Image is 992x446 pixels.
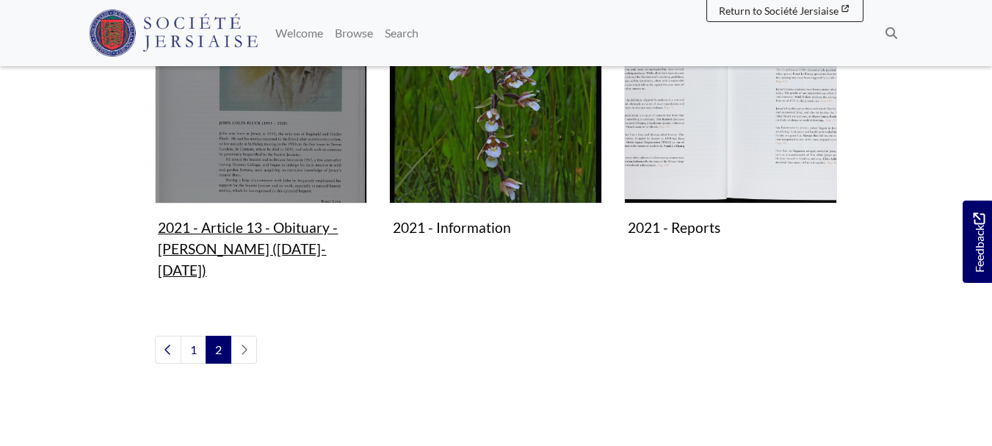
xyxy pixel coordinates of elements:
nav: pagination [155,336,838,364]
a: Browse [329,18,379,48]
a: Société Jersiaise logo [89,6,258,60]
a: Welcome [269,18,329,48]
a: Search [379,18,424,48]
span: Feedback [970,213,988,273]
a: Previous page [155,336,181,364]
span: Goto page 2 [206,336,231,364]
span: Return to Société Jersiaise [719,4,839,17]
a: Goto page 1 [181,336,206,364]
img: Société Jersiaise [89,10,258,57]
a: Would you like to provide feedback? [963,201,992,283]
